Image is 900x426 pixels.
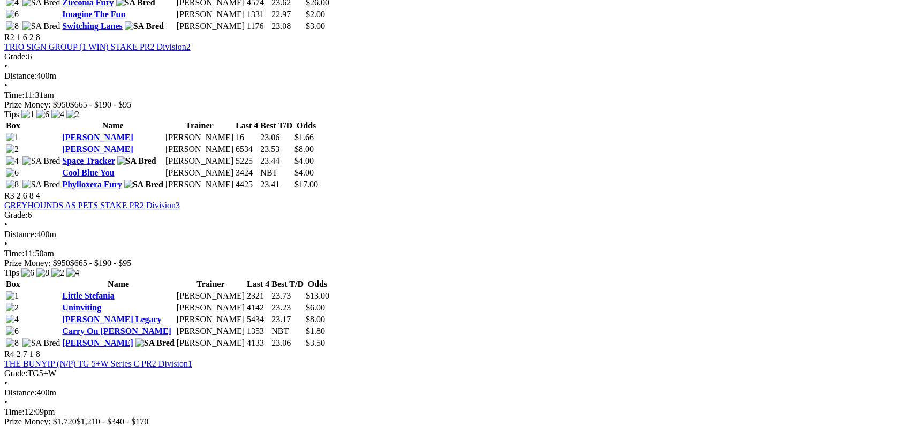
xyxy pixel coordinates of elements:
span: • [4,239,7,248]
img: 8 [6,338,19,348]
img: SA Bred [124,180,163,189]
td: 6534 [235,144,259,155]
span: $13.00 [306,291,329,300]
th: Best T/D [271,279,304,290]
span: $4.00 [294,156,314,165]
img: SA Bred [22,156,60,166]
td: 4425 [235,179,259,190]
td: 2321 [246,291,270,301]
span: $8.00 [294,144,314,154]
span: $2.00 [306,10,325,19]
div: 400m [4,230,896,239]
span: Tips [4,268,19,277]
div: TG5+W [4,369,896,378]
td: 1176 [246,21,270,32]
div: 6 [4,210,896,220]
span: $1.80 [306,326,325,336]
img: 4 [51,110,64,119]
span: $8.00 [306,315,325,324]
td: [PERSON_NAME] [176,314,245,325]
img: 6 [6,10,19,19]
a: THE BUNYIP (N/P) TG 5+W Series C PR2 Division1 [4,359,192,368]
span: • [4,81,7,90]
th: Trainer [176,279,245,290]
td: 23.08 [271,21,304,32]
td: 23.06 [260,132,293,143]
img: SA Bred [22,21,60,31]
img: SA Bred [22,338,60,348]
td: NBT [260,168,293,178]
a: Space Tracker [62,156,115,165]
img: 2 [6,303,19,313]
td: [PERSON_NAME] [165,156,234,166]
span: $17.00 [294,180,318,189]
td: 23.23 [271,302,304,313]
span: $6.00 [306,303,325,312]
td: [PERSON_NAME] [176,9,245,20]
td: [PERSON_NAME] [176,302,245,313]
td: NBT [271,326,304,337]
a: Phylloxera Fury [62,180,122,189]
img: 6 [36,110,49,119]
a: [PERSON_NAME] [62,338,133,347]
img: SA Bred [135,338,175,348]
span: Grade: [4,52,28,61]
td: [PERSON_NAME] [165,132,234,143]
td: [PERSON_NAME] [165,144,234,155]
span: Box [6,121,20,130]
td: 5225 [235,156,259,166]
th: Last 4 [235,120,259,131]
img: SA Bred [117,156,156,166]
td: 4133 [246,338,270,348]
img: 6 [6,168,19,178]
span: Grade: [4,210,28,219]
span: 2 6 8 4 [17,191,40,200]
img: 2 [6,144,19,154]
span: Grade: [4,369,28,378]
a: [PERSON_NAME] [62,133,133,142]
td: [PERSON_NAME] [176,21,245,32]
span: • [4,62,7,71]
span: $4.00 [294,168,314,177]
td: [PERSON_NAME] [165,179,234,190]
span: $3.00 [306,21,325,31]
span: • [4,398,7,407]
a: Cool Blue You [62,168,114,177]
span: Time: [4,249,25,258]
span: R2 [4,33,14,42]
img: 4 [6,156,19,166]
span: Time: [4,407,25,416]
td: 23.53 [260,144,293,155]
div: 11:31am [4,90,896,100]
img: 1 [6,133,19,142]
th: Best T/D [260,120,293,131]
td: 1331 [246,9,270,20]
span: R3 [4,191,14,200]
span: $665 - $190 - $95 [70,100,132,109]
div: 11:50am [4,249,896,258]
img: 2 [66,110,79,119]
td: 23.17 [271,314,304,325]
div: 400m [4,388,896,398]
span: Distance: [4,388,36,397]
td: [PERSON_NAME] [176,291,245,301]
img: 6 [21,268,34,278]
span: $1.66 [294,133,314,142]
img: 1 [6,291,19,301]
th: Last 4 [246,279,270,290]
span: Distance: [4,230,36,239]
img: 8 [6,180,19,189]
span: R4 [4,349,14,359]
img: SA Bred [22,180,60,189]
img: 8 [6,21,19,31]
a: Uninviting [62,303,101,312]
th: Odds [305,279,330,290]
a: Switching Lanes [62,21,122,31]
span: • [4,378,7,387]
span: $1,210 - $340 - $170 [77,417,149,426]
td: 23.06 [271,338,304,348]
a: Little Stefania [62,291,114,300]
img: SA Bred [125,21,164,31]
a: Carry On [PERSON_NAME] [62,326,171,336]
span: Tips [4,110,19,119]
